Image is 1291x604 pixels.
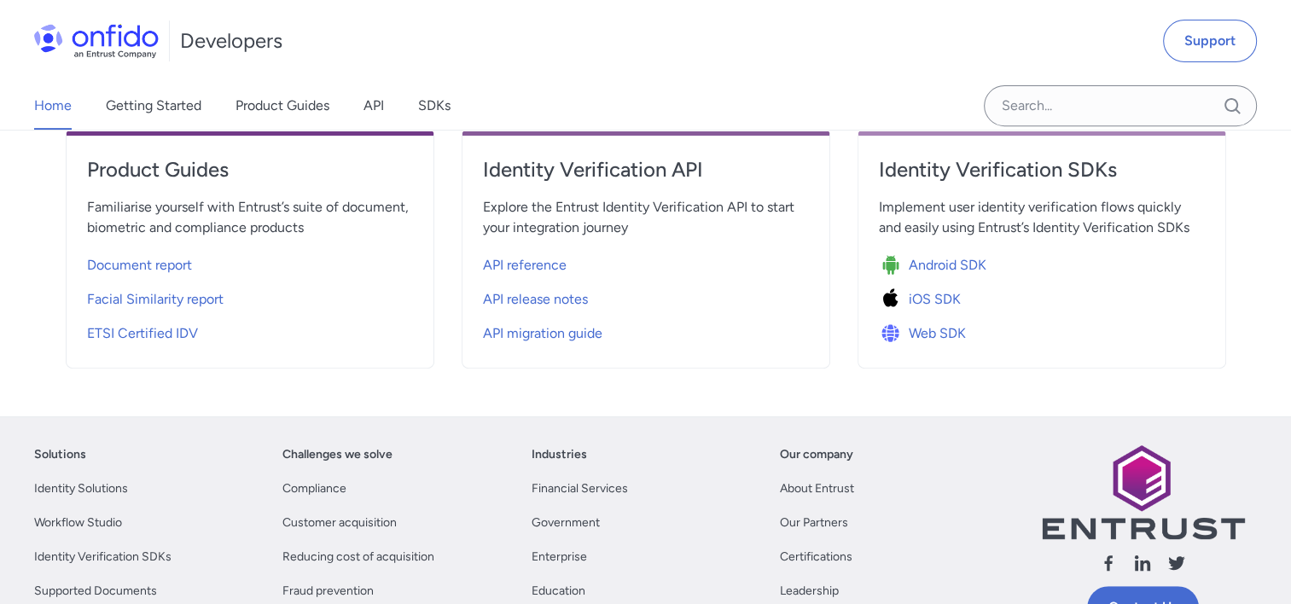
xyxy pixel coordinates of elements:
h4: Identity Verification SDKs [879,156,1205,183]
span: Facial Similarity report [87,289,224,310]
a: Certifications [780,547,852,567]
span: Explore the Entrust Identity Verification API to start your integration journey [483,197,809,238]
img: Icon iOS SDK [879,287,909,311]
a: Reducing cost of acquisition [282,547,434,567]
span: Document report [87,255,192,276]
h4: Product Guides [87,156,413,183]
a: Follow us linkedin [1132,553,1153,579]
a: API release notes [483,279,809,313]
img: Onfido Logo [34,24,159,58]
a: Icon Web SDKWeb SDK [879,313,1205,347]
img: Icon Web SDK [879,322,909,346]
a: Government [532,513,600,533]
a: Financial Services [532,479,628,499]
a: Supported Documents [34,581,157,601]
a: Support [1163,20,1257,62]
a: API reference [483,245,809,279]
a: Identity Verification SDKs [34,547,172,567]
a: Identity Solutions [34,479,128,499]
a: About Entrust [780,479,854,499]
a: Getting Started [106,82,201,130]
img: Entrust logo [1040,444,1245,539]
span: Implement user identity verification flows quickly and easily using Entrust’s Identity Verificati... [879,197,1205,238]
span: API release notes [483,289,588,310]
a: Industries [532,444,587,465]
a: Challenges we solve [282,444,393,465]
a: Enterprise [532,547,587,567]
span: Web SDK [909,323,966,344]
a: Icon iOS SDKiOS SDK [879,279,1205,313]
a: Education [532,581,585,601]
svg: Follow us X (Twitter) [1166,553,1187,573]
a: SDKs [418,82,451,130]
a: Document report [87,245,413,279]
span: API migration guide [483,323,602,344]
a: Leadership [780,581,839,601]
a: Product Guides [87,156,413,197]
a: API [363,82,384,130]
a: Follow us X (Twitter) [1166,553,1187,579]
input: Onfido search input field [984,85,1257,126]
a: Icon Android SDKAndroid SDK [879,245,1205,279]
span: API reference [483,255,567,276]
span: iOS SDK [909,289,961,310]
span: Familiarise yourself with Entrust’s suite of document, biometric and compliance products [87,197,413,238]
a: Our company [780,444,853,465]
a: Our Partners [780,513,848,533]
a: Workflow Studio [34,513,122,533]
a: Facial Similarity report [87,279,413,313]
span: Android SDK [909,255,986,276]
a: Solutions [34,444,86,465]
a: Fraud prevention [282,581,374,601]
a: API migration guide [483,313,809,347]
a: Compliance [282,479,346,499]
img: Icon Android SDK [879,253,909,277]
svg: Follow us facebook [1098,553,1119,573]
span: ETSI Certified IDV [87,323,198,344]
svg: Follow us linkedin [1132,553,1153,573]
a: ETSI Certified IDV [87,313,413,347]
h1: Developers [180,27,282,55]
a: Follow us facebook [1098,553,1119,579]
a: Identity Verification API [483,156,809,197]
a: Identity Verification SDKs [879,156,1205,197]
h4: Identity Verification API [483,156,809,183]
a: Product Guides [236,82,329,130]
a: Customer acquisition [282,513,397,533]
a: Home [34,82,72,130]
